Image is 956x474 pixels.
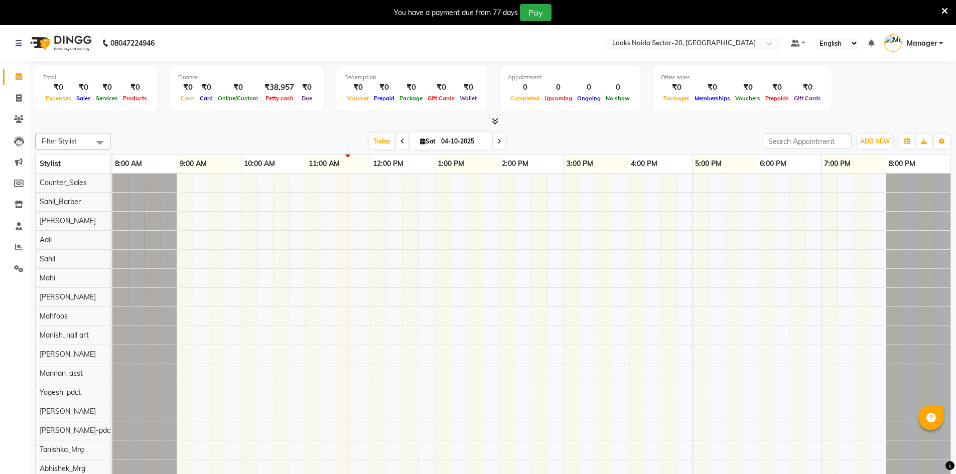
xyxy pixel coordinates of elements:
div: ₹0 [661,82,692,93]
div: ₹0 [763,82,791,93]
span: Adil [40,235,52,244]
span: Filter Stylist [42,137,77,145]
span: Cash [178,95,197,102]
a: 5:00 PM [693,156,724,171]
span: Stylist [40,159,61,168]
div: 0 [603,82,632,93]
span: Manager [907,38,937,49]
div: ₹0 [344,82,371,93]
div: Total [43,73,150,82]
div: ₹0 [93,82,120,93]
div: ₹0 [298,82,316,93]
div: ₹0 [371,82,397,93]
span: Vouchers [733,95,763,102]
span: Mahi [40,273,55,282]
div: 0 [542,82,575,93]
span: Due [299,95,315,102]
span: Completed [508,95,542,102]
span: Expenses [43,95,74,102]
a: 3:00 PM [564,156,596,171]
button: Pay [520,4,552,21]
div: ₹0 [457,82,479,93]
div: Finance [178,73,316,82]
span: Abhishek_Mrg [40,464,85,473]
div: Redemption [344,73,479,82]
span: [PERSON_NAME] [40,216,96,225]
div: ₹0 [178,82,197,93]
div: You have a payment due from 77 days [394,8,518,18]
button: ADD NEW [858,134,892,148]
span: Sahil_Barber [40,197,81,206]
div: Other sales [661,73,824,82]
span: Upcoming [542,95,575,102]
div: ₹38,957 [260,82,298,93]
input: 2025-10-04 [438,134,488,149]
div: 0 [575,82,603,93]
a: 8:00 AM [112,156,145,171]
span: [PERSON_NAME] [40,292,96,301]
span: Gift Cards [791,95,824,102]
span: No show [603,95,632,102]
a: 1:00 PM [435,156,467,171]
span: Counter_Sales [40,178,87,187]
span: Yogesh_pdct [40,388,81,397]
span: Card [197,95,215,102]
div: ₹0 [43,82,74,93]
img: logo [26,29,94,57]
div: ₹0 [692,82,733,93]
a: 7:00 PM [822,156,853,171]
span: Prepaids [763,95,791,102]
span: Tanishka_Mrg [40,445,84,454]
span: Today [369,133,394,149]
img: Manager [884,34,902,52]
a: 9:00 AM [177,156,209,171]
span: Voucher [344,95,371,102]
span: Mannan_asst [40,369,83,378]
span: Manish_nail art [40,331,89,340]
a: 11:00 AM [306,156,342,171]
div: ₹0 [197,82,215,93]
span: Petty cash [263,95,296,102]
div: ₹0 [74,82,93,93]
span: Package [397,95,425,102]
span: Products [120,95,150,102]
span: Memberships [692,95,733,102]
a: 12:00 PM [370,156,406,171]
span: [PERSON_NAME] [40,350,96,359]
span: Mahfoos [40,311,68,321]
span: Sat [418,137,438,145]
div: ₹0 [733,82,763,93]
span: [PERSON_NAME] [40,407,96,416]
span: [PERSON_NAME]-pdct [40,426,113,435]
span: Prepaid [371,95,397,102]
span: Services [93,95,120,102]
span: Online/Custom [215,95,260,102]
div: ₹0 [120,82,150,93]
div: ₹0 [425,82,457,93]
span: Wallet [457,95,479,102]
span: Ongoing [575,95,603,102]
a: 8:00 PM [886,156,918,171]
div: ₹0 [215,82,260,93]
div: ₹0 [791,82,824,93]
iframe: chat widget [914,434,946,464]
div: 0 [508,82,542,93]
span: Sahil [40,254,55,263]
a: 4:00 PM [628,156,660,171]
b: 08047224946 [110,29,155,57]
a: 6:00 PM [757,156,789,171]
span: Packages [661,95,692,102]
span: Sales [74,95,93,102]
a: 10:00 AM [241,156,278,171]
span: Gift Cards [425,95,457,102]
a: 2:00 PM [499,156,531,171]
div: Appointment [508,73,632,82]
input: Search Appointment [764,133,852,149]
span: ADD NEW [860,137,890,145]
div: ₹0 [397,82,425,93]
